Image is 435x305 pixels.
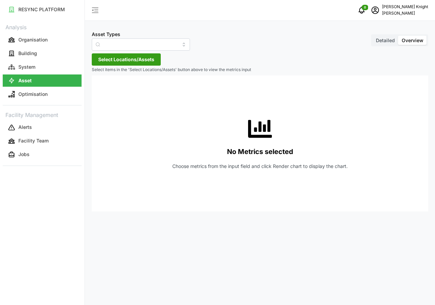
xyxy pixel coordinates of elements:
a: Optimisation [3,87,82,101]
span: Overview [402,37,423,43]
button: Building [3,47,82,60]
p: [PERSON_NAME] Knight [382,4,428,10]
p: Select items in the 'Select Locations/Assets' button above to view the metrics input [92,67,428,73]
a: Jobs [3,148,82,162]
p: Building [18,50,37,57]
a: System [3,60,82,74]
a: Organisation [3,33,82,47]
button: Facility Team [3,135,82,147]
p: Facility Team [18,137,49,144]
p: Optimisation [18,91,48,98]
span: Detailed [376,37,395,43]
p: RESYNC PLATFORM [18,6,65,13]
button: Alerts [3,121,82,134]
button: Asset [3,74,82,87]
button: Jobs [3,149,82,161]
p: Organisation [18,36,48,43]
button: Optimisation [3,88,82,100]
button: System [3,61,82,73]
p: Facility Management [3,109,82,119]
button: RESYNC PLATFORM [3,3,82,16]
a: Facility Team [3,134,82,148]
p: Alerts [18,124,32,131]
label: Asset Types [92,31,120,38]
p: No Metrics selected [227,146,293,157]
p: System [18,64,35,70]
p: Asset [18,77,32,84]
p: Choose metrics from the input field and click Render chart to display the chart. [172,163,348,170]
button: schedule [368,3,382,17]
button: Select Locations/Assets [92,53,161,66]
p: Analysis [3,22,82,32]
button: notifications [355,3,368,17]
p: [PERSON_NAME] [382,10,428,17]
button: Organisation [3,34,82,46]
span: Select Locations/Assets [98,54,154,65]
a: Building [3,47,82,60]
span: 0 [364,5,366,10]
p: Jobs [18,151,30,158]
